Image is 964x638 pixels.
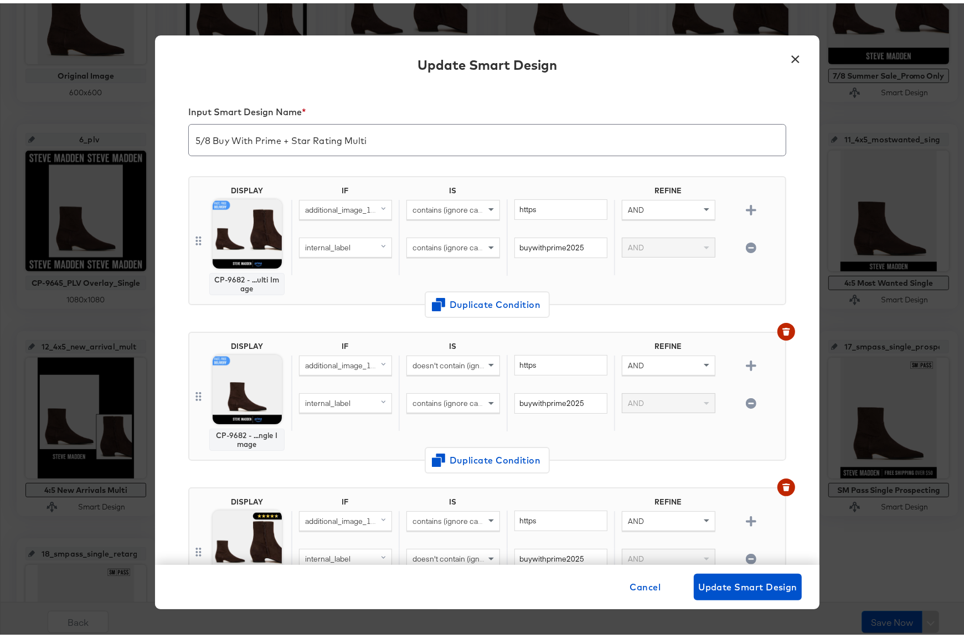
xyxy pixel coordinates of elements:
[305,239,350,249] span: internal_label
[626,570,666,597] button: Cancel
[434,294,541,309] span: Duplicate Condition
[305,395,350,405] span: internal_label
[628,550,644,560] span: AND
[413,513,488,523] span: contains (ignore case)
[413,550,512,560] span: doesn't contain (ignore case)
[614,183,721,196] div: REFINE
[628,239,644,249] span: AND
[214,272,280,290] div: CP-9682 - ...ulti Image
[291,183,399,196] div: IF
[305,550,350,560] span: internal_label
[413,357,512,367] span: doesn't contain (ignore case)
[399,183,506,196] div: IS
[628,513,644,523] span: AND
[514,390,607,410] input: Enter value
[305,202,415,212] span: additional_image_1_url (original)
[434,449,541,465] span: Duplicate Condition
[213,352,282,421] img: S05tddNgrsmYw6h7P10WpQ.jpg
[291,494,399,507] div: IF
[514,546,607,566] input: Enter value
[786,43,806,63] button: ×
[189,117,786,148] input: My smart design
[614,338,721,352] div: REFINE
[694,570,802,597] button: Update Smart Design
[417,52,557,71] div: Update Smart Design
[231,338,263,347] div: DISPLAY
[413,239,488,249] span: contains (ignore case)
[514,196,607,217] input: Enter value
[698,576,797,591] span: Update Smart Design
[514,234,607,255] input: Enter value
[231,494,263,503] div: DISPLAY
[514,352,607,372] input: Enter value
[213,196,282,265] img: N1pWkb_CfXmurDIL_IFfZw.jpg
[628,395,644,405] span: AND
[628,202,644,212] span: AND
[425,288,550,315] button: Duplicate Condition
[291,338,399,352] div: IF
[214,428,280,445] div: CP-9682 - ...ngle Image
[305,357,415,367] span: additional_image_1_url (original)
[413,202,488,212] span: contains (ignore case)
[630,576,661,591] span: Cancel
[399,338,506,352] div: IS
[628,357,644,367] span: AND
[399,494,506,507] div: IS
[413,395,488,405] span: contains (ignore case)
[188,103,786,119] div: Input Smart Design Name
[305,513,415,523] span: additional_image_1_url (original)
[213,507,282,577] img: 1gNfPMJh_UhNNRv2BICPaQ.jpg
[231,183,263,192] div: DISPLAY
[614,494,721,507] div: REFINE
[425,444,550,470] button: Duplicate Condition
[514,507,607,528] input: Enter value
